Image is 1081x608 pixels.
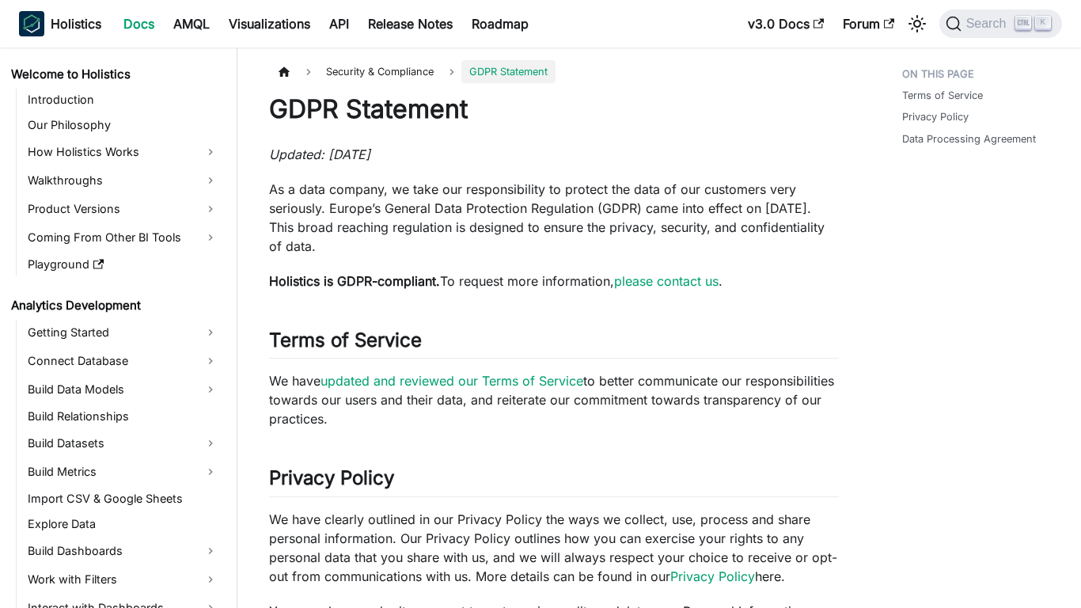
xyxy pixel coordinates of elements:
span: Security & Compliance [318,60,442,83]
a: Docs [114,11,164,36]
button: Switch between dark and light mode (currently light mode) [905,11,930,36]
a: Visualizations [219,11,320,36]
a: Import CSV & Google Sheets [23,488,223,510]
a: Work with Filters [23,567,223,592]
a: Terms of Service [902,88,983,103]
a: Introduction [23,89,223,111]
a: API [320,11,358,36]
a: Forum [833,11,904,36]
a: updated and reviewed our Terms of Service [321,373,583,389]
a: Roadmap [462,11,538,36]
span: GDPR Statement [461,60,556,83]
span: Search [962,17,1016,31]
a: Connect Database [23,348,223,374]
h1: GDPR Statement [269,93,839,125]
a: Product Versions [23,196,223,222]
a: Home page [269,60,299,83]
kbd: K [1035,16,1051,30]
p: We have to better communicate our responsibilities towards our users and their data, and reiterat... [269,371,839,428]
h2: Terms of Service [269,329,839,359]
a: AMQL [164,11,219,36]
a: Playground [23,253,223,275]
p: We have clearly outlined in our Privacy Policy the ways we collect, use, process and share person... [269,510,839,586]
h2: Privacy Policy [269,466,839,496]
p: As a data company, we take our responsibility to protect the data of our customers very seriously... [269,180,839,256]
a: Our Philosophy [23,114,223,136]
a: Analytics Development [6,294,223,317]
a: Privacy Policy [670,568,755,584]
a: v3.0 Docs [738,11,833,36]
a: Walkthroughs [23,168,223,193]
a: Data Processing Agreement [902,131,1036,146]
a: Build Data Models [23,377,223,402]
a: Build Dashboards [23,538,223,564]
img: Holistics [19,11,44,36]
a: Privacy Policy [902,109,969,124]
button: Search (Ctrl+K) [939,9,1062,38]
a: How Holistics Works [23,139,223,165]
a: Coming From Other BI Tools [23,225,223,250]
a: Build Relationships [23,405,223,427]
b: Holistics [51,14,101,33]
a: Explore Data [23,513,223,535]
a: please contact us [614,273,719,289]
p: To request more information, . [269,272,839,291]
a: Build Metrics [23,459,223,484]
a: Release Notes [358,11,462,36]
a: Build Datasets [23,431,223,456]
em: Updated: [DATE] [269,146,370,162]
a: Getting Started [23,320,223,345]
strong: Holistics is GDPR-compliant. [269,273,440,289]
nav: Breadcrumbs [269,60,839,83]
a: Welcome to Holistics [6,63,223,85]
a: HolisticsHolistics [19,11,101,36]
